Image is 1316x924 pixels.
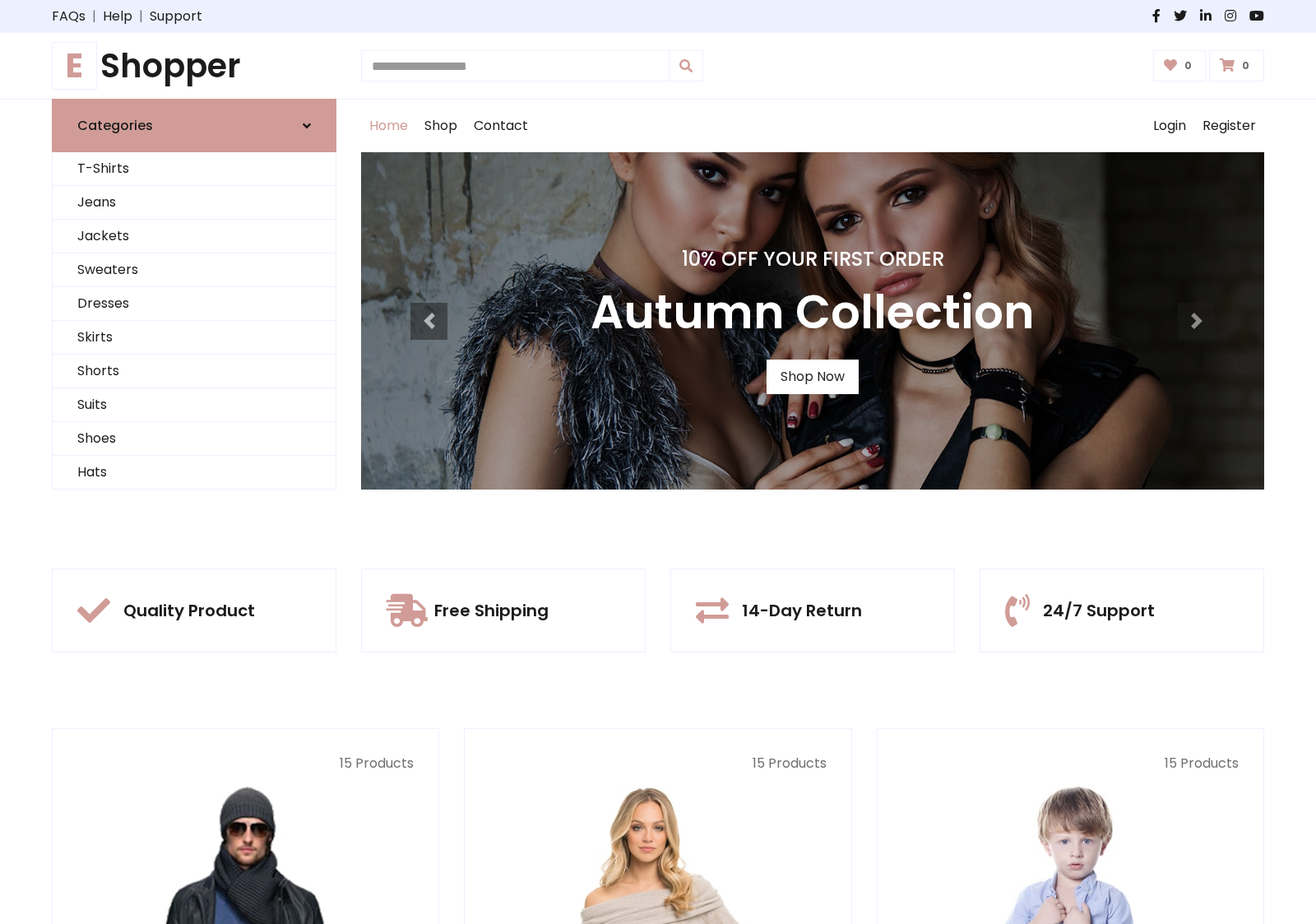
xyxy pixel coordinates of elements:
a: 0 [1153,50,1207,81]
a: 0 [1209,50,1264,81]
h4: 10% Off Your First Order [591,248,1035,272]
a: Skirts [53,321,336,355]
p: 15 Products [902,754,1239,773]
h3: Autumn Collection [591,285,1035,340]
span: E [52,42,97,90]
a: Shop [416,100,466,152]
span: | [86,7,103,26]
span: 0 [1238,58,1253,73]
a: Login [1145,100,1194,152]
h5: 24/7 Support [1043,601,1155,620]
span: 0 [1180,58,1196,73]
a: Jeans [53,186,336,220]
a: Dresses [53,287,336,321]
a: Shorts [53,355,336,388]
h1: Shopper [52,46,336,86]
a: Shop Now [767,360,859,394]
h5: Quality Product [123,601,255,620]
a: Jackets [53,220,336,253]
h5: 14-Day Return [742,601,862,620]
a: Support [150,7,202,26]
a: Hats [53,456,336,490]
a: Suits [53,388,336,422]
a: Shoes [53,422,336,456]
a: EShopper [52,46,336,86]
p: 15 Products [489,754,826,773]
span: | [132,7,150,26]
a: Home [361,100,416,152]
a: Help [103,7,132,26]
a: Sweaters [53,253,336,287]
p: 15 Products [77,754,414,773]
a: T-Shirts [53,152,336,186]
h6: Categories [77,118,153,133]
a: Categories [52,99,336,152]
h5: Free Shipping [434,601,549,620]
a: FAQs [52,7,86,26]
a: Register [1194,100,1264,152]
a: Contact [466,100,536,152]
